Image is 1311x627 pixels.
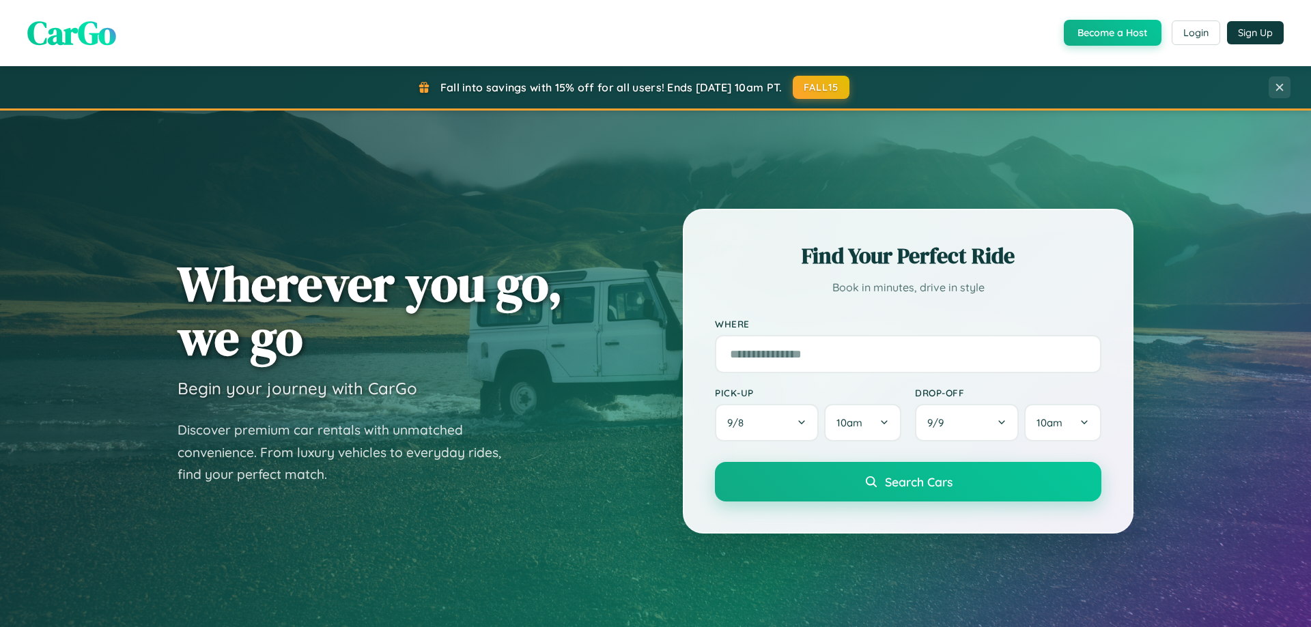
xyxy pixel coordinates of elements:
[824,404,901,441] button: 10am
[836,416,862,429] span: 10am
[715,318,1101,330] label: Where
[440,81,783,94] span: Fall into savings with 15% off for all users! Ends [DATE] 10am PT.
[1172,20,1220,45] button: Login
[927,416,950,429] span: 9 / 9
[1024,404,1101,441] button: 10am
[915,404,1019,441] button: 9/9
[915,387,1101,398] label: Drop-off
[178,419,519,486] p: Discover premium car rentals with unmatched convenience. From luxury vehicles to everyday rides, ...
[1227,21,1284,44] button: Sign Up
[727,416,750,429] span: 9 / 8
[715,462,1101,501] button: Search Cars
[715,278,1101,297] p: Book in minutes, drive in style
[885,474,953,489] span: Search Cars
[178,378,417,398] h3: Begin your journey with CarGo
[27,10,116,55] span: CarGo
[715,241,1101,271] h2: Find Your Perfect Ride
[1037,416,1062,429] span: 10am
[793,76,850,99] button: FALL15
[1064,20,1161,46] button: Become a Host
[178,257,563,364] h1: Wherever you go, we go
[715,404,819,441] button: 9/8
[715,387,901,398] label: Pick-up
